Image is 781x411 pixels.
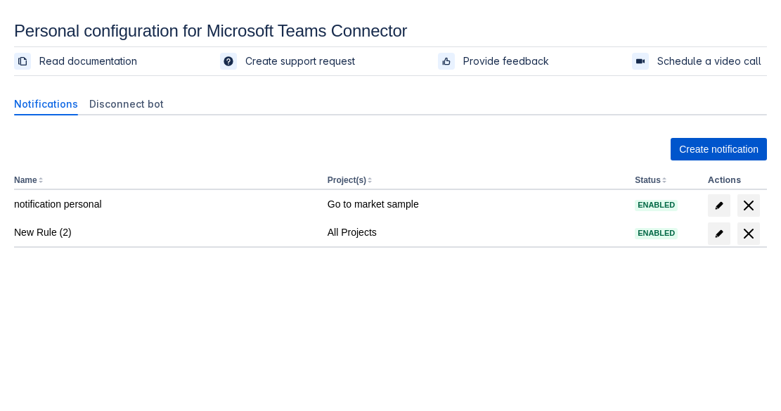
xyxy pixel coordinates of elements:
span: Create notification [679,138,759,160]
div: All Projects [328,225,624,239]
div: New Rule (2) [14,225,316,239]
button: Name [14,175,37,185]
div: Go to market sample [328,197,624,211]
span: Read documentation [39,54,137,68]
span: Enabled [635,201,678,209]
span: Provide feedback [463,54,549,68]
th: Actions [702,172,767,190]
span: documentation [17,56,28,67]
button: Status [635,175,661,185]
span: support [223,56,234,67]
span: Schedule a video call [657,54,761,68]
span: Enabled [635,229,678,237]
span: delete [740,197,757,214]
span: feedback [441,56,452,67]
span: Notifications [14,97,78,111]
span: Create support request [245,54,355,68]
span: Disconnect bot [89,97,164,111]
span: videoCall [635,56,646,67]
span: edit [714,228,725,239]
div: notification personal [14,197,316,211]
a: Schedule a video call [632,53,767,70]
a: Create support request [220,53,361,70]
div: Personal configuration for Microsoft Teams Connector [14,21,767,41]
span: edit [714,200,725,211]
button: Create notification [671,138,767,160]
a: Provide feedback [438,53,555,70]
span: delete [740,225,757,242]
button: Project(s) [328,175,366,185]
a: Read documentation [14,53,143,70]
